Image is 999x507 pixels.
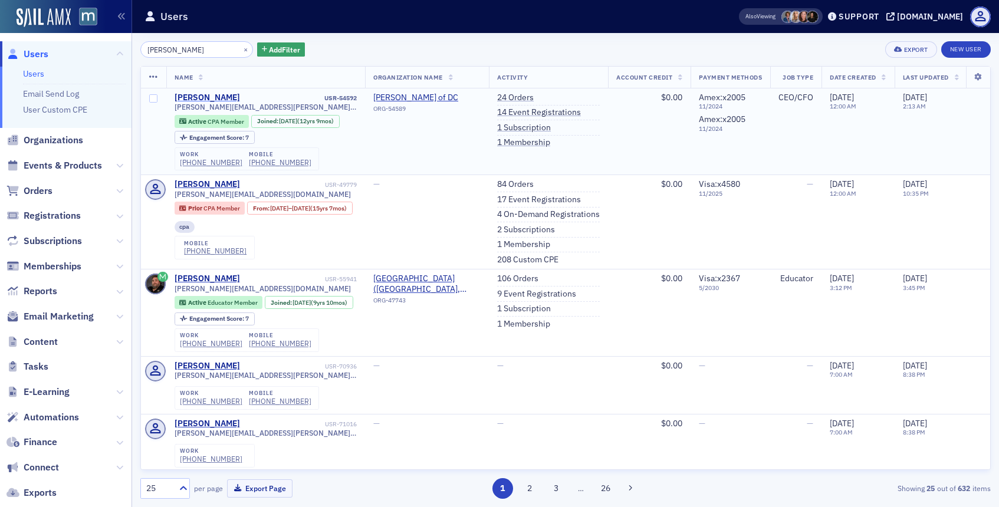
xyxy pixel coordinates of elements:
span: Prior [188,204,203,212]
a: Prior CPA Member [179,205,239,212]
span: [DATE] [830,418,854,429]
time: 7:00 AM [830,370,853,378]
button: [DOMAIN_NAME] [886,12,967,21]
label: per page [194,483,223,493]
a: 2 Subscriptions [497,225,555,235]
time: 3:12 PM [830,284,852,292]
span: [PERSON_NAME][EMAIL_ADDRESS][PERSON_NAME][DOMAIN_NAME] [175,429,357,437]
a: Tasks [6,360,48,373]
button: 3 [546,478,567,499]
div: Joined: 2012-12-17 00:00:00 [251,115,340,128]
span: [DATE] [903,360,927,371]
a: 1 Subscription [497,123,551,133]
span: Visa : x4580 [699,179,740,189]
span: [PERSON_NAME][EMAIL_ADDRESS][PERSON_NAME][DOMAIN_NAME] [175,103,357,111]
button: 26 [596,478,616,499]
span: Emily Trott [790,11,802,23]
img: logo [24,22,74,41]
a: 4 On-Demand Registrations [497,209,600,220]
a: Registrations [6,209,81,222]
span: [DATE] [279,117,297,125]
div: CEO/CFO [778,93,813,103]
a: [PERSON_NAME] of DC [373,93,481,103]
span: Salisbury University (Salisbury, MD) [373,274,481,294]
div: [PHONE_NUMBER] [249,397,311,406]
span: [DATE] [830,360,854,371]
span: Orders [24,185,52,197]
span: Content [24,335,58,348]
a: Users [6,48,48,61]
span: Finance [24,436,57,449]
span: Engagement Score : [189,314,245,322]
div: work [180,332,242,339]
a: [PHONE_NUMBER] [180,158,242,167]
a: 1 Subscription [497,304,551,314]
span: 11 / 2024 [699,125,762,133]
a: Users [23,68,44,79]
span: 5 / 2030 [699,284,762,292]
span: [DATE] [903,418,927,429]
span: [DATE] [830,179,854,189]
span: [PERSON_NAME][EMAIL_ADDRESS][DOMAIN_NAME] [175,190,351,199]
button: 1 [492,478,513,499]
span: [PERSON_NAME][EMAIL_ADDRESS][DOMAIN_NAME] [175,284,351,293]
time: 12:00 AM [830,102,856,110]
button: 2 [519,478,540,499]
a: [PERSON_NAME] [175,361,240,371]
div: mobile [249,332,311,339]
a: View Homepage [71,8,97,28]
div: Also [745,12,757,20]
strong: 25 [925,483,937,493]
span: [DATE] [903,273,927,284]
span: — [373,179,380,189]
div: work [180,447,242,455]
img: Profile image for Aidan [24,166,48,190]
div: mobile [249,151,311,158]
div: [PERSON_NAME] [175,179,240,190]
a: [GEOGRAPHIC_DATA] ([GEOGRAPHIC_DATA], [GEOGRAPHIC_DATA]) [373,274,481,294]
a: SailAMX [17,8,71,27]
span: Events & Products [24,159,102,172]
span: [DATE] [903,179,927,189]
time: 8:38 PM [903,370,925,378]
span: [DATE] [292,204,310,212]
div: Recent message [24,149,212,161]
div: From: 2008-09-10 00:00:00 [247,202,353,215]
div: USR-70936 [242,363,357,370]
span: [DATE] [270,204,288,212]
div: [DOMAIN_NAME] [897,11,963,22]
span: — [699,418,705,429]
span: $0.00 [661,92,682,103]
span: Active [188,298,208,307]
span: Messages [98,397,139,406]
span: Engagement Score : [189,133,245,141]
strong: 632 [956,483,972,493]
h1: Users [160,9,188,24]
span: Payment Methods [699,73,762,81]
div: cpa [175,221,195,233]
a: 1 Membership [497,319,550,330]
span: Organizations [24,134,83,147]
span: — [807,418,813,429]
span: E-Learning [24,386,70,399]
span: Active [188,117,208,126]
a: 24 Orders [497,93,534,103]
input: Search… [140,41,253,58]
div: Applying a Coupon to an Order [17,340,219,362]
div: ORG-54589 [373,105,481,117]
span: Users [24,48,48,61]
div: [PHONE_NUMBER] [180,455,242,463]
div: work [180,151,242,158]
span: Date Created [830,73,876,81]
div: Send us a message [24,216,197,229]
a: [PHONE_NUMBER] [184,246,247,255]
span: [DATE] [293,298,311,307]
a: Subscriptions [6,235,82,248]
div: Send us a messageWe typically reply in under 15 minutes [12,206,224,251]
span: Home [26,397,52,406]
span: — [497,418,504,429]
a: [PHONE_NUMBER] [180,397,242,406]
